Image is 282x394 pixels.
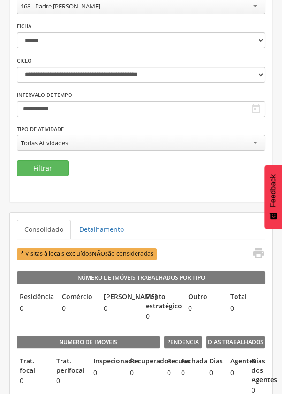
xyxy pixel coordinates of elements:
label: Intervalo de Tempo [17,91,72,99]
legend: Inspecionados [91,356,122,367]
label: Ficha [17,23,31,30]
div: 168 - Padre [PERSON_NAME] [21,2,100,10]
div: Todas Atividades [21,139,68,147]
i:  [252,246,265,260]
span: Feedback [269,174,277,207]
a: Detalhamento [72,220,131,239]
b: NÃO [92,250,105,258]
span: 0 [178,368,188,378]
a: Consolidado [17,220,71,239]
legend: Número de imóveis [17,336,160,349]
span: 0 [228,368,244,378]
legend: Dias [206,356,223,367]
legend: Agentes [228,356,244,367]
label: Tipo de Atividade [17,126,64,133]
span: 0 [91,368,122,378]
legend: Comércio [59,292,97,303]
legend: [PERSON_NAME] [101,292,138,303]
span: 0 [59,304,97,313]
button: Filtrar [17,160,69,176]
legend: Fechada [178,356,188,367]
span: 0 [143,312,181,321]
span: 0 [228,304,265,313]
span: 0 [206,368,223,378]
span: * Visitas à locais excluídos são consideradas [17,248,157,260]
span: 0 [101,304,138,313]
legend: Total [228,292,265,303]
legend: Recusa [164,356,174,367]
span: 0 [185,304,223,313]
label: Ciclo [17,57,32,64]
a:  [246,246,265,262]
legend: Recuperados [127,356,159,367]
legend: Outro [185,292,223,303]
span: 0 [164,368,174,378]
legend: Pendência [164,336,202,349]
span: 0 [53,376,85,386]
legend: Dias Trabalhados [206,336,265,349]
legend: Dias dos Agentes [248,356,265,385]
span: 0 [127,368,159,378]
button: Feedback - Mostrar pesquisa [264,165,282,229]
i:  [251,103,262,115]
legend: Ponto estratégico [143,292,181,311]
legend: Trat. perifocal [53,356,85,375]
legend: Número de Imóveis Trabalhados por Tipo [17,271,265,284]
legend: Residência [17,292,54,303]
span: 0 [17,304,54,313]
